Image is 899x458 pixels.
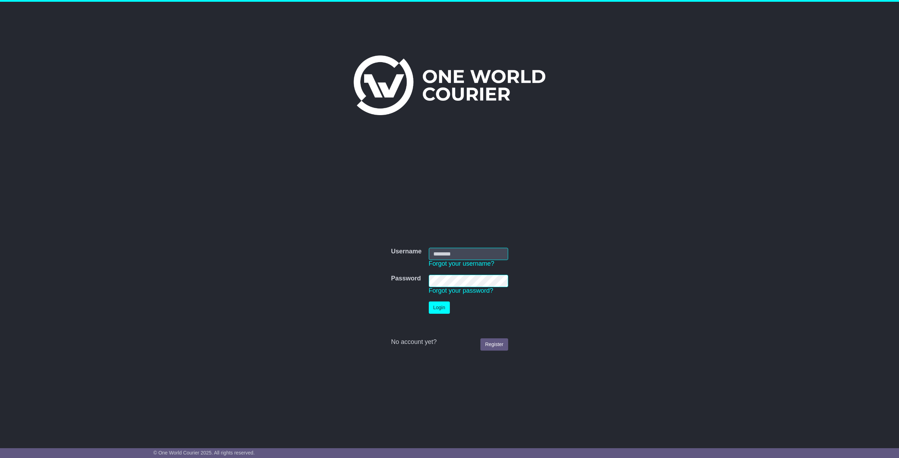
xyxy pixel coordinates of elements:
[354,55,545,115] img: One World
[391,338,508,346] div: No account yet?
[429,287,493,294] a: Forgot your password?
[391,275,421,283] label: Password
[480,338,508,351] a: Register
[391,248,421,255] label: Username
[153,450,255,456] span: © One World Courier 2025. All rights reserved.
[429,301,450,314] button: Login
[429,260,494,267] a: Forgot your username?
